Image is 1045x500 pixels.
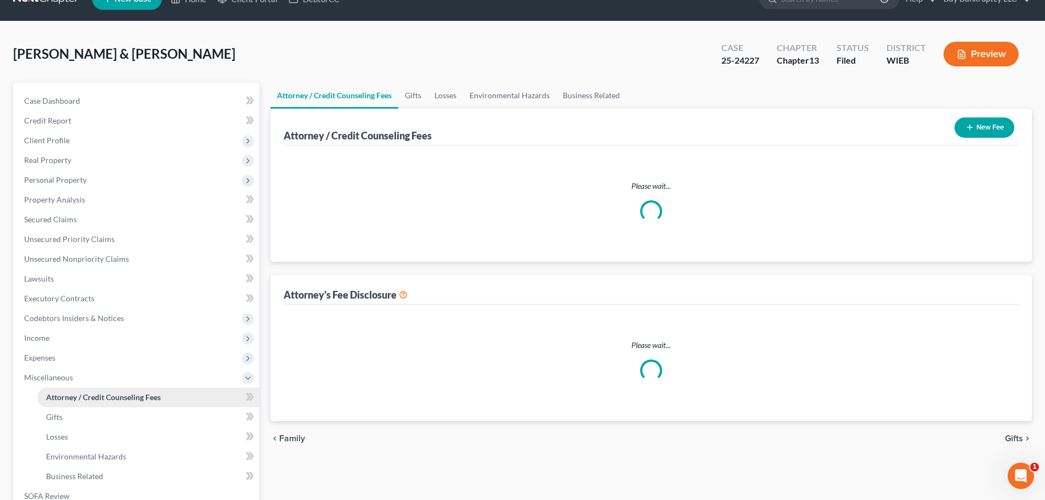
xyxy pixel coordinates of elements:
[15,190,259,210] a: Property Analysis
[24,373,73,382] span: Miscellaneous
[886,42,926,54] div: District
[46,432,68,441] span: Losses
[463,82,556,109] a: Environmental Hazards
[24,155,71,165] span: Real Property
[292,181,1010,192] p: Please wait...
[15,269,259,289] a: Lawsuits
[46,412,63,422] span: Gifts
[15,249,259,269] a: Unsecured Nonpriority Claims
[24,333,49,342] span: Income
[777,42,819,54] div: Chapter
[292,340,1010,351] p: Please wait...
[13,46,235,61] span: [PERSON_NAME] & [PERSON_NAME]
[24,294,94,303] span: Executory Contracts
[777,54,819,67] div: Chapter
[24,175,87,184] span: Personal Property
[1030,463,1039,471] span: 1
[24,274,54,283] span: Lawsuits
[24,136,70,145] span: Client Profile
[15,111,259,131] a: Credit Report
[24,353,55,362] span: Expenses
[556,82,626,109] a: Business Related
[284,288,408,301] div: Attorney's Fee Disclosure
[37,427,259,447] a: Losses
[15,210,259,229] a: Secured Claims
[721,54,759,67] div: 25-24227
[15,289,259,308] a: Executory Contracts
[837,42,869,54] div: Status
[24,234,115,244] span: Unsecured Priority Claims
[954,117,1014,138] button: New Fee
[270,434,305,443] button: chevron_left Family
[944,42,1019,66] button: Preview
[37,467,259,486] a: Business Related
[24,116,71,125] span: Credit Report
[37,407,259,427] a: Gifts
[37,387,259,407] a: Attorney / Credit Counseling Fees
[24,195,85,204] span: Property Analysis
[15,91,259,111] a: Case Dashboard
[1005,434,1023,443] span: Gifts
[1023,434,1032,443] i: chevron_right
[809,55,819,65] span: 13
[37,447,259,467] a: Environmental Hazards
[15,229,259,249] a: Unsecured Priority Claims
[1008,463,1034,489] iframe: Intercom live chat
[270,434,279,443] i: chevron_left
[886,54,926,67] div: WIEB
[24,313,124,323] span: Codebtors Insiders & Notices
[24,215,77,224] span: Secured Claims
[24,254,129,263] span: Unsecured Nonpriority Claims
[46,452,126,461] span: Environmental Hazards
[46,471,103,481] span: Business Related
[721,42,759,54] div: Case
[279,434,305,443] span: Family
[24,96,80,105] span: Case Dashboard
[398,82,428,109] a: Gifts
[428,82,463,109] a: Losses
[284,129,432,142] div: Attorney / Credit Counseling Fees
[837,54,869,67] div: Filed
[270,82,398,109] a: Attorney / Credit Counseling Fees
[1005,434,1032,443] button: Gifts chevron_right
[46,392,161,402] span: Attorney / Credit Counseling Fees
